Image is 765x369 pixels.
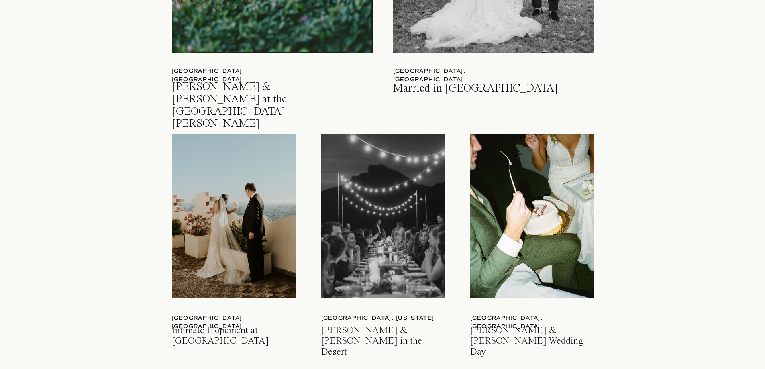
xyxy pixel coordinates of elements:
[172,314,300,322] a: [GEOGRAPHIC_DATA], [GEOGRAPHIC_DATA]
[172,67,300,75] a: [GEOGRAPHIC_DATA], [GEOGRAPHIC_DATA]
[393,83,584,104] a: Married in [GEOGRAPHIC_DATA]
[393,67,522,75] a: [GEOGRAPHIC_DATA], [GEOGRAPHIC_DATA]
[321,314,450,322] a: [GEOGRAPHIC_DATA], [US_STATE]
[470,314,599,322] a: [GEOGRAPHIC_DATA], [GEOGRAPHIC_DATA]
[321,326,447,347] a: [PERSON_NAME] & [PERSON_NAME] in the Desert
[172,326,298,347] a: Intimate Elopement at [GEOGRAPHIC_DATA]
[172,81,333,102] a: [PERSON_NAME] & [PERSON_NAME] at the [GEOGRAPHIC_DATA][PERSON_NAME]
[470,326,596,347] a: [PERSON_NAME] & [PERSON_NAME] Wedding Day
